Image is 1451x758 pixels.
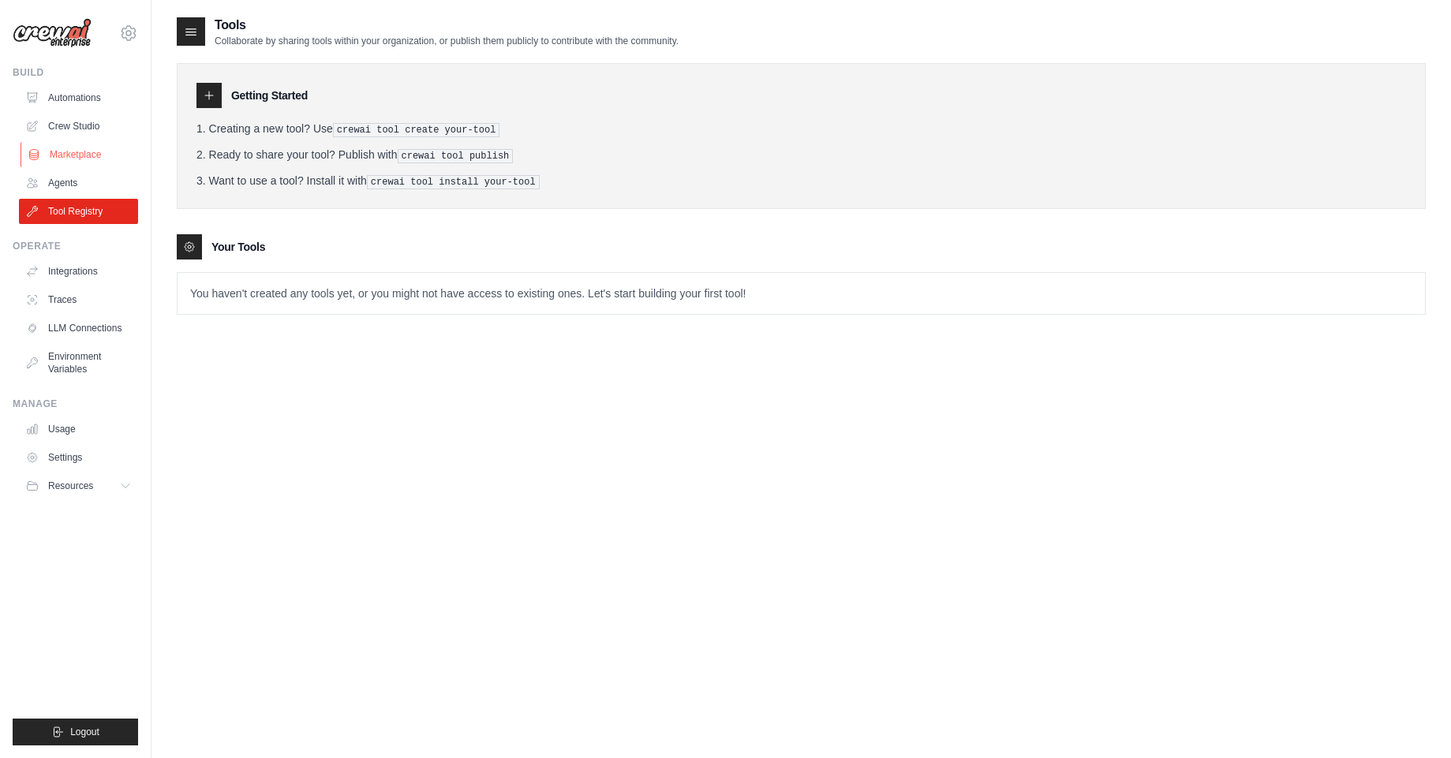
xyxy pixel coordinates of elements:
button: Resources [19,473,138,498]
h3: Getting Started [231,88,308,103]
a: Environment Variables [19,344,138,382]
img: Logo [13,18,92,48]
a: Automations [19,85,138,110]
a: Tool Registry [19,199,138,224]
a: Marketplace [21,142,140,167]
li: Ready to share your tool? Publish with [196,147,1406,163]
h3: Your Tools [211,239,265,255]
p: Collaborate by sharing tools within your organization, or publish them publicly to contribute wit... [215,35,679,47]
div: Build [13,66,138,79]
span: Resources [48,480,93,492]
pre: crewai tool create your-tool [333,123,500,137]
li: Want to use a tool? Install it with [196,173,1406,189]
div: Operate [13,240,138,252]
button: Logout [13,719,138,745]
a: Integrations [19,259,138,284]
a: Traces [19,287,138,312]
h2: Tools [215,16,679,35]
pre: crewai tool install your-tool [367,175,540,189]
li: Creating a new tool? Use [196,121,1406,137]
p: You haven't created any tools yet, or you might not have access to existing ones. Let's start bui... [178,273,1425,314]
a: Usage [19,416,138,442]
pre: crewai tool publish [398,149,514,163]
a: LLM Connections [19,316,138,341]
a: Crew Studio [19,114,138,139]
a: Agents [19,170,138,196]
span: Logout [70,726,99,738]
a: Settings [19,445,138,470]
div: Manage [13,398,138,410]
